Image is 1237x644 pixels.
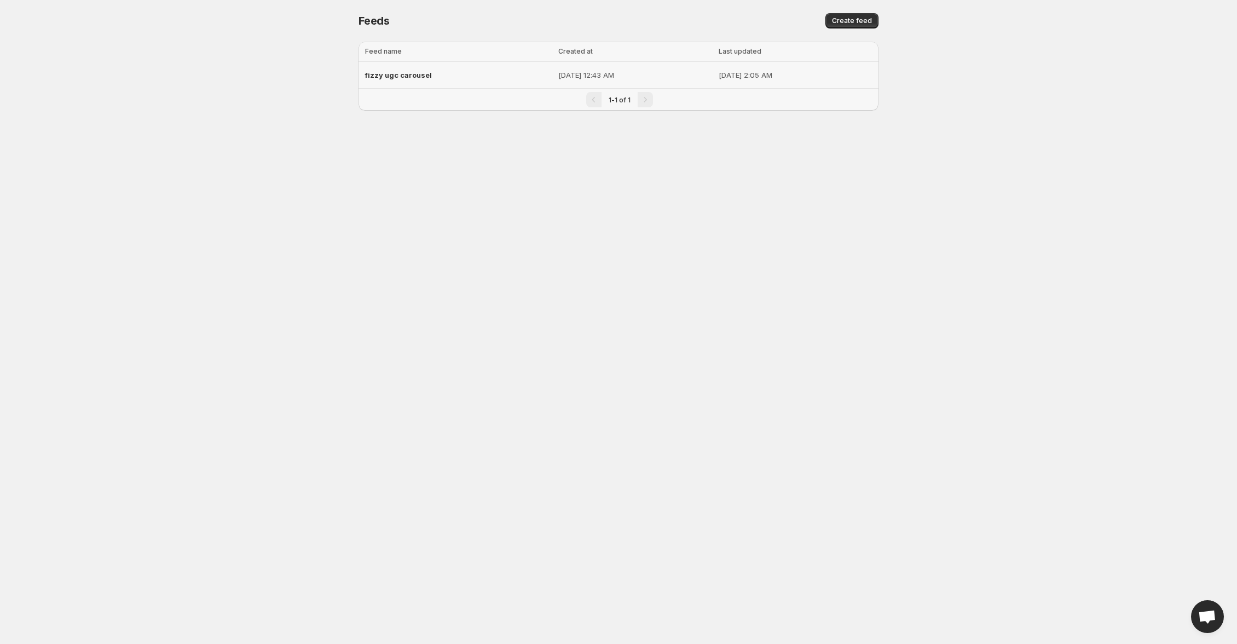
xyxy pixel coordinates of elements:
[558,70,712,81] p: [DATE] 12:43 AM
[719,47,761,55] span: Last updated
[1191,600,1224,633] a: Open chat
[359,88,878,111] nav: Pagination
[365,71,432,79] span: fizzy ugc carousel
[825,13,878,28] button: Create feed
[558,47,593,55] span: Created at
[609,96,631,104] span: 1-1 of 1
[365,47,402,55] span: Feed name
[832,16,872,25] span: Create feed
[359,14,390,27] span: Feeds
[719,70,872,81] p: [DATE] 2:05 AM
